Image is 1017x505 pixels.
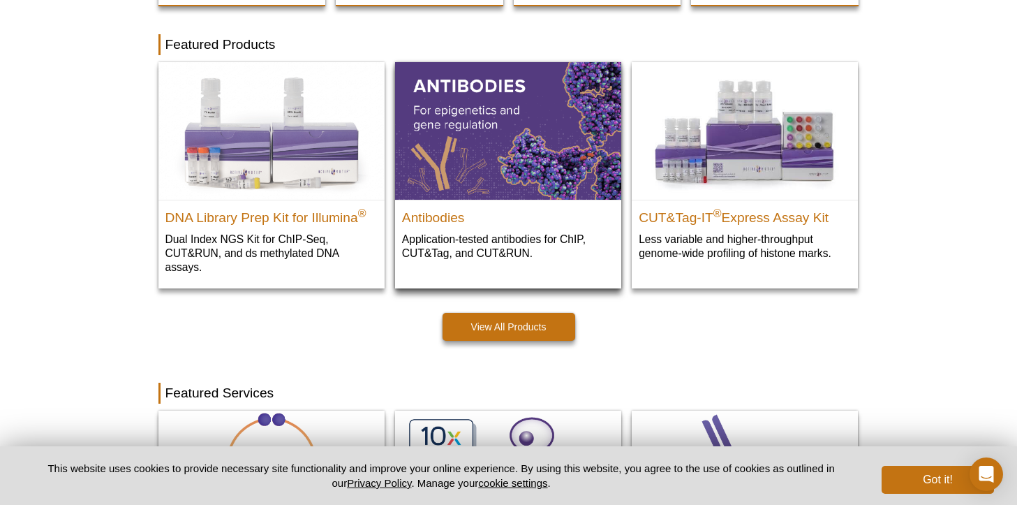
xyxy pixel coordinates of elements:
img: CUT&Tag-IT® Express Assay Kit [632,62,858,199]
h2: Featured Services [158,383,859,404]
p: Dual Index NGS Kit for ChIP-Seq, CUT&RUN, and ds methylated DNA assays. [165,232,378,275]
button: cookie settings [478,477,547,489]
button: Got it! [882,466,993,494]
a: View All Products [443,313,575,341]
img: All Antibodies [395,62,621,199]
p: This website uses cookies to provide necessary site functionality and improve your online experie... [24,461,859,490]
a: CUT&Tag-IT® Express Assay Kit CUT&Tag-IT®Express Assay Kit Less variable and higher-throughput ge... [632,62,858,274]
div: Open Intercom Messenger [970,458,1003,491]
h2: CUT&Tag-IT Express Assay Kit [639,204,851,225]
p: Application-tested antibodies for ChIP, CUT&Tag, and CUT&RUN. [402,232,614,261]
a: All Antibodies Antibodies Application-tested antibodies for ChIP, CUT&Tag, and CUT&RUN. [395,62,621,274]
a: DNA Library Prep Kit for Illumina DNA Library Prep Kit for Illumina® Dual Index NGS Kit for ChIP-... [158,62,385,288]
h2: Featured Products [158,34,859,55]
p: Less variable and higher-throughput genome-wide profiling of histone marks​. [639,232,851,261]
sup: ® [358,207,366,219]
h2: Antibodies [402,204,614,225]
sup: ® [713,207,722,219]
a: Privacy Policy [347,477,411,489]
img: DNA Library Prep Kit for Illumina [158,62,385,199]
h2: DNA Library Prep Kit for Illumina [165,204,378,225]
